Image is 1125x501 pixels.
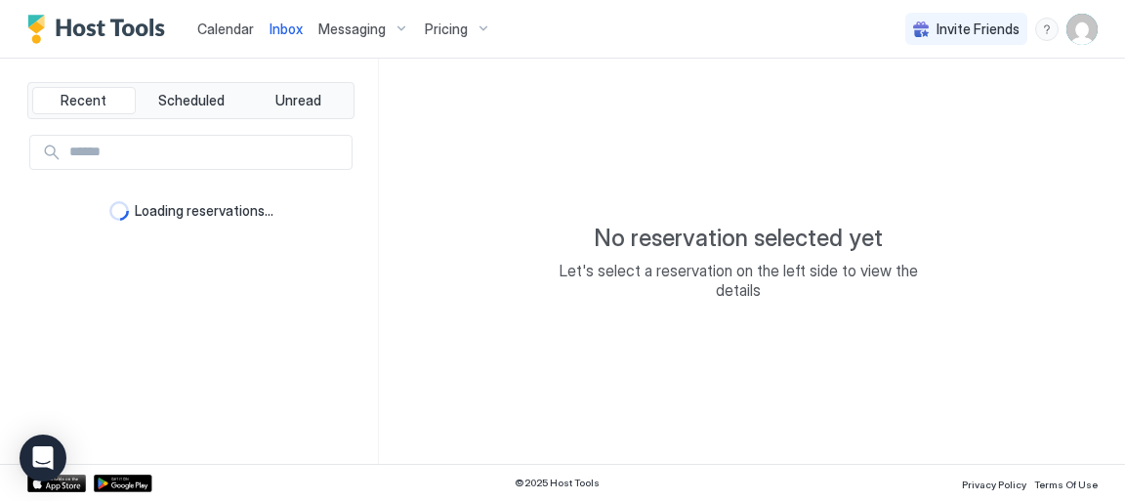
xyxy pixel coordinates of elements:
[515,477,600,489] span: © 2025 Host Tools
[594,224,883,253] span: No reservation selected yet
[27,475,86,492] a: App Store
[318,21,386,38] span: Messaging
[158,92,225,109] span: Scheduled
[197,19,254,39] a: Calendar
[962,473,1026,493] a: Privacy Policy
[275,92,321,109] span: Unread
[1034,479,1098,490] span: Terms Of Use
[109,201,129,221] div: loading
[62,136,352,169] input: Input Field
[61,92,106,109] span: Recent
[543,261,934,300] span: Let's select a reservation on the left side to view the details
[27,82,354,119] div: tab-group
[135,202,273,220] span: Loading reservations...
[27,15,174,44] a: Host Tools Logo
[270,21,303,37] span: Inbox
[1034,473,1098,493] a: Terms Of Use
[32,87,136,114] button: Recent
[94,475,152,492] a: Google Play Store
[425,21,468,38] span: Pricing
[140,87,243,114] button: Scheduled
[1035,18,1059,41] div: menu
[937,21,1020,38] span: Invite Friends
[270,19,303,39] a: Inbox
[197,21,254,37] span: Calendar
[246,87,350,114] button: Unread
[20,435,66,481] div: Open Intercom Messenger
[1066,14,1098,45] div: User profile
[962,479,1026,490] span: Privacy Policy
